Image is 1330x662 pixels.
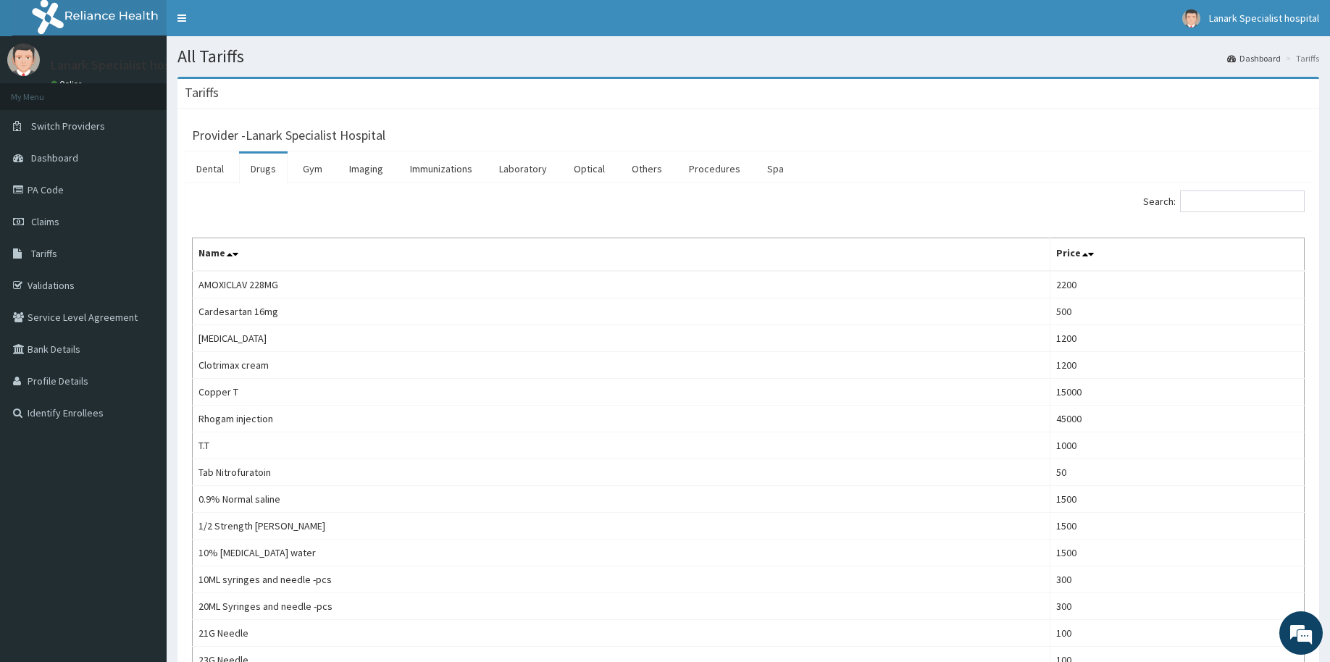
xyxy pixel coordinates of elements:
[193,432,1050,459] td: T.T
[193,271,1050,298] td: AMOXICLAV 228MG
[193,593,1050,620] td: 20ML Syringes and needle -pcs
[1050,406,1304,432] td: 45000
[1050,298,1304,325] td: 500
[193,459,1050,486] td: Tab Nitrofuratoin
[31,215,59,228] span: Claims
[185,154,235,184] a: Dental
[1050,271,1304,298] td: 2200
[239,154,288,184] a: Drugs
[1227,52,1281,64] a: Dashboard
[193,325,1050,352] td: [MEDICAL_DATA]
[31,151,78,164] span: Dashboard
[193,379,1050,406] td: Copper T
[1050,593,1304,620] td: 300
[1050,513,1304,540] td: 1500
[193,486,1050,513] td: 0.9% Normal saline
[193,352,1050,379] td: Clotrimax cream
[1050,238,1304,272] th: Price
[1180,190,1305,212] input: Search:
[1050,566,1304,593] td: 300
[1050,540,1304,566] td: 1500
[1050,379,1304,406] td: 15000
[677,154,752,184] a: Procedures
[398,154,484,184] a: Immunizations
[338,154,395,184] a: Imaging
[193,406,1050,432] td: Rhogam injection
[488,154,559,184] a: Laboratory
[31,120,105,133] span: Switch Providers
[291,154,334,184] a: Gym
[193,566,1050,593] td: 10ML syringes and needle -pcs
[31,247,57,260] span: Tariffs
[51,79,85,89] a: Online
[193,238,1050,272] th: Name
[1050,325,1304,352] td: 1200
[1050,432,1304,459] td: 1000
[193,513,1050,540] td: 1/2 Strength [PERSON_NAME]
[1050,352,1304,379] td: 1200
[177,47,1319,66] h1: All Tariffs
[1050,486,1304,513] td: 1500
[1282,52,1319,64] li: Tariffs
[192,129,385,142] h3: Provider - Lanark Specialist Hospital
[193,540,1050,566] td: 10% [MEDICAL_DATA] water
[193,298,1050,325] td: Cardesartan 16mg
[756,154,795,184] a: Spa
[1050,620,1304,647] td: 100
[1209,12,1319,25] span: Lanark Specialist hospital
[7,43,40,76] img: User Image
[620,154,674,184] a: Others
[51,59,196,72] p: Lanark Specialist hospital
[1050,459,1304,486] td: 50
[1143,190,1305,212] label: Search:
[562,154,616,184] a: Optical
[1182,9,1200,28] img: User Image
[193,620,1050,647] td: 21G Needle
[185,86,219,99] h3: Tariffs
